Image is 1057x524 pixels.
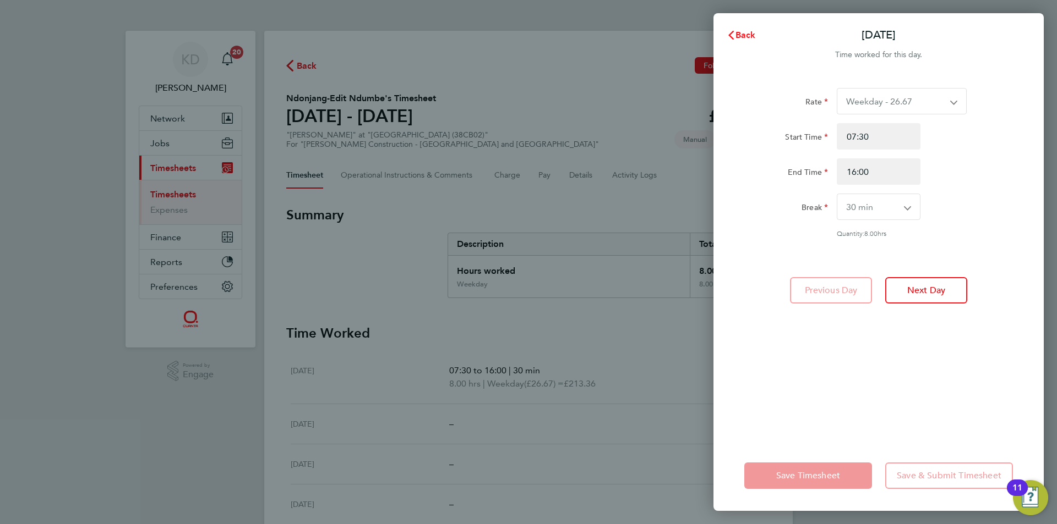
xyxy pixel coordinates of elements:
[907,285,945,296] span: Next Day
[735,30,756,40] span: Back
[785,132,828,145] label: Start Time
[788,167,828,180] label: End Time
[713,48,1044,62] div: Time worked for this day.
[716,24,767,46] button: Back
[862,27,896,43] p: [DATE]
[837,123,920,150] input: E.g. 08:00
[864,229,878,238] span: 8.00
[837,229,967,238] div: Quantity: hrs
[805,97,828,110] label: Rate
[1012,488,1022,502] div: 11
[837,158,920,185] input: E.g. 18:00
[885,277,967,304] button: Next Day
[802,202,828,216] label: Break
[1013,480,1048,515] button: Open Resource Center, 11 new notifications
